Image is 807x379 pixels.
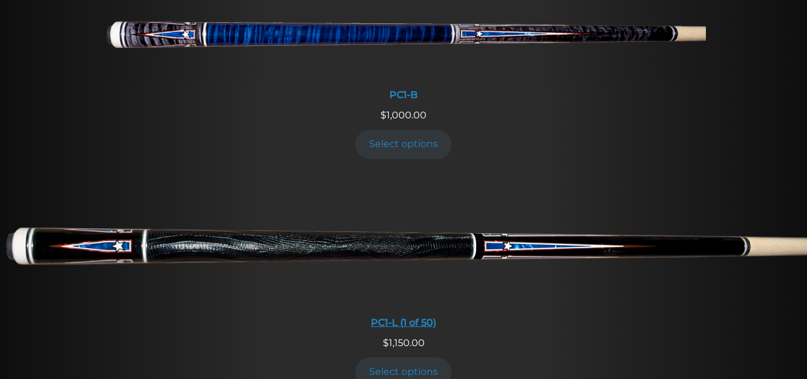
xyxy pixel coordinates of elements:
[355,130,452,159] a: Add to cart: “PC1-B”
[102,89,706,100] div: PC1-B
[383,337,425,349] span: 1,150.00
[380,109,386,121] span: $
[380,109,427,121] span: 1,000.00
[383,337,389,349] span: $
